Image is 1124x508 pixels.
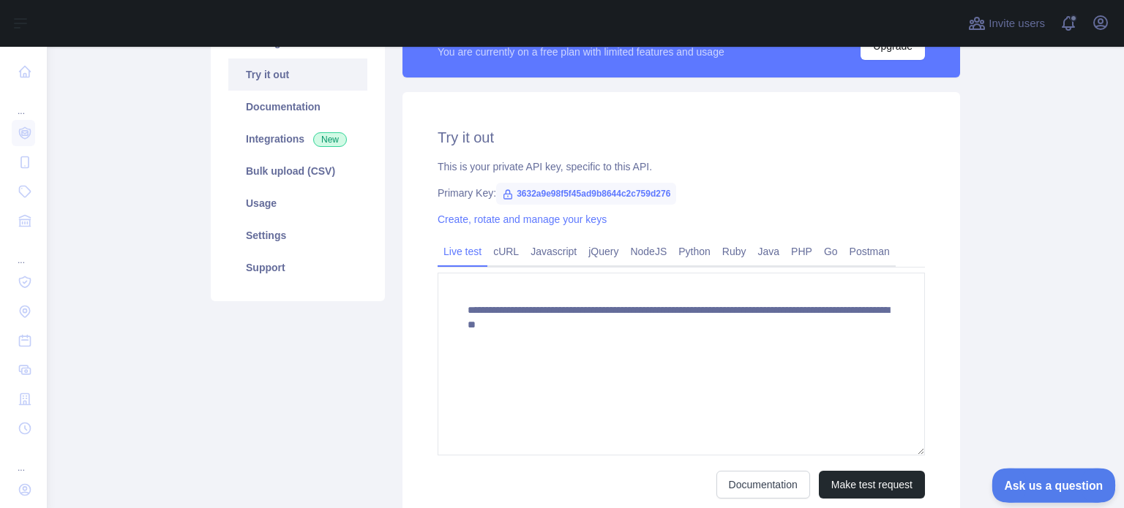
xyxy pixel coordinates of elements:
[228,123,367,155] a: Integrations New
[12,88,35,117] div: ...
[785,240,818,263] a: PHP
[438,240,487,263] a: Live test
[438,213,607,225] a: Create, rotate and manage your keys
[716,240,752,263] a: Ruby
[12,237,35,266] div: ...
[672,240,716,263] a: Python
[752,240,786,263] a: Java
[438,127,925,148] h2: Try it out
[582,240,624,263] a: jQuery
[313,132,347,147] span: New
[228,187,367,219] a: Usage
[819,471,925,498] button: Make test request
[965,12,1048,35] button: Invite users
[989,15,1045,32] span: Invite users
[525,240,582,263] a: Javascript
[496,183,676,205] span: 3632a9e98f5f45ad9b8644c2c759d276
[487,240,525,263] a: cURL
[228,219,367,251] a: Settings
[228,251,367,284] a: Support
[12,444,35,474] div: ...
[716,471,810,498] a: Documentation
[438,159,925,174] div: This is your private API key, specific to this API.
[624,240,672,263] a: NodeJS
[228,91,367,123] a: Documentation
[818,240,844,263] a: Go
[844,240,896,263] a: Postman
[228,155,367,187] a: Bulk upload (CSV)
[992,468,1117,502] iframe: Toggle Customer Support
[228,58,367,91] a: Try it out
[438,45,724,59] div: You are currently on a free plan with limited features and usage
[438,186,925,200] div: Primary Key:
